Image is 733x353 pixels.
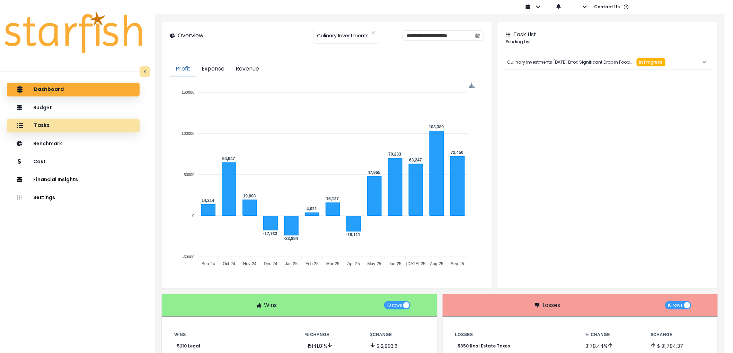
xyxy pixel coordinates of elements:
[469,83,475,89] img: Download Profit
[7,119,140,132] button: Tasks
[7,101,140,114] button: Budget
[507,54,636,71] p: Culinary Investments [DATE] Error: Significant Drop in Food Purchases
[371,31,376,35] svg: close
[317,28,369,43] span: Culinary Investments
[387,301,402,309] span: 10 rows
[580,331,646,339] th: % Change
[513,30,536,39] p: Task List
[202,261,215,266] tspan: Sep-24
[542,301,560,309] p: Losses
[365,339,430,353] td: $ 2,893.6
[170,62,196,76] button: Profit
[7,83,140,96] button: Dashboard
[430,261,444,266] tspan: Aug-25
[580,339,646,353] td: 3178.44 %
[183,255,194,259] tspan: -50000
[299,339,365,353] td: -15141.81 %
[368,261,381,266] tspan: May-25
[196,62,230,76] button: Expense
[285,261,298,266] tspan: Jan-25
[34,122,50,129] p: Tasks
[469,83,475,89] div: Menu
[639,60,663,65] span: In Progress
[347,261,360,266] tspan: Apr-25
[458,344,510,349] p: 5350 Real Estate Taxes
[451,261,465,266] tspan: Sep-25
[371,29,376,36] button: Clear
[243,261,257,266] tspan: Nov-24
[182,90,195,94] tspan: 150000
[7,155,140,168] button: Cost
[326,261,339,266] tspan: Mar-25
[506,39,709,45] p: Pending List
[450,331,580,339] th: Losses
[182,131,195,136] tspan: 100000
[645,339,711,353] td: $ 31,784.37
[306,261,319,266] tspan: Feb-25
[264,301,277,309] p: Wins
[7,173,140,186] button: Financial Insights
[7,191,140,204] button: Settings
[178,31,203,40] p: Overview
[34,86,64,93] p: Dashboard
[299,331,365,339] th: % Change
[33,159,46,165] p: Cost
[502,55,714,69] button: Culinary Investments [DATE] Error: Significant Drop in Food PurchasesIn Progress
[389,261,402,266] tspan: Jun-25
[177,344,200,349] p: 5210 Legal
[192,214,194,218] tspan: 0
[475,33,480,38] svg: calendar
[7,137,140,150] button: Benchmark
[223,261,235,266] tspan: Oct-24
[645,331,711,339] th: $ Change
[184,173,195,177] tspan: 50000
[169,331,299,339] th: Wins
[264,261,277,266] tspan: Dec-24
[230,62,265,76] button: Revenue
[406,261,425,266] tspan: [DATE]-25
[365,331,430,339] th: $ Change
[33,141,62,147] p: Benchmark
[668,301,683,309] span: 10 rows
[33,105,52,111] p: Budget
